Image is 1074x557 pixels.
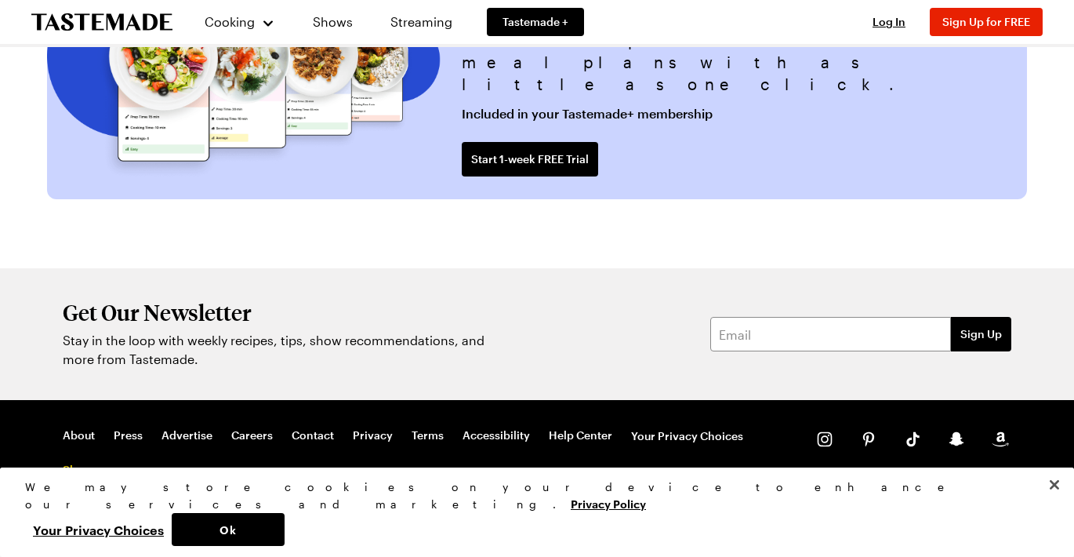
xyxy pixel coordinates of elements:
[114,428,143,444] a: Press
[873,15,905,28] span: Log In
[353,428,393,444] a: Privacy
[63,428,786,477] nav: Footer
[858,14,920,30] button: Log In
[471,151,589,167] span: Start 1-week FREE Trial
[63,300,494,325] h2: Get Our Newsletter
[631,428,743,444] button: Your Privacy Choices
[487,8,584,36] a: Tastemade +
[462,31,931,93] span: Create personalized meal plans with as little as one click.
[571,496,646,511] a: More information about your privacy, opens in a new tab
[951,317,1011,351] button: Sign Up
[942,15,1030,28] span: Sign Up for FREE
[960,326,1002,342] span: Sign Up
[25,479,1036,513] div: We may store cookies on your device to enhance our services and marketing.
[25,513,172,546] button: Your Privacy Choices
[63,331,494,369] p: Stay in the loop with weekly recipes, tips, show recommendations, and more from Tastemade.
[412,428,444,444] a: Terms
[710,317,951,351] input: Email
[503,14,568,30] span: Tastemade +
[161,428,212,444] a: Advertise
[1037,468,1072,502] button: Close
[231,428,273,444] a: Careers
[463,428,530,444] a: Accessibility
[292,428,334,444] a: Contact
[205,14,255,29] span: Cooking
[31,13,172,31] a: To Tastemade Home Page
[63,463,91,477] a: Shop
[63,428,95,444] a: About
[204,3,275,41] button: Cooking
[25,479,1036,546] div: Privacy
[462,104,713,123] span: Included in your Tastemade+ membership
[549,428,612,444] a: Help Center
[172,513,285,546] button: Ok
[462,142,598,177] a: Start 1-week FREE Trial
[930,8,1043,36] button: Sign Up for FREE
